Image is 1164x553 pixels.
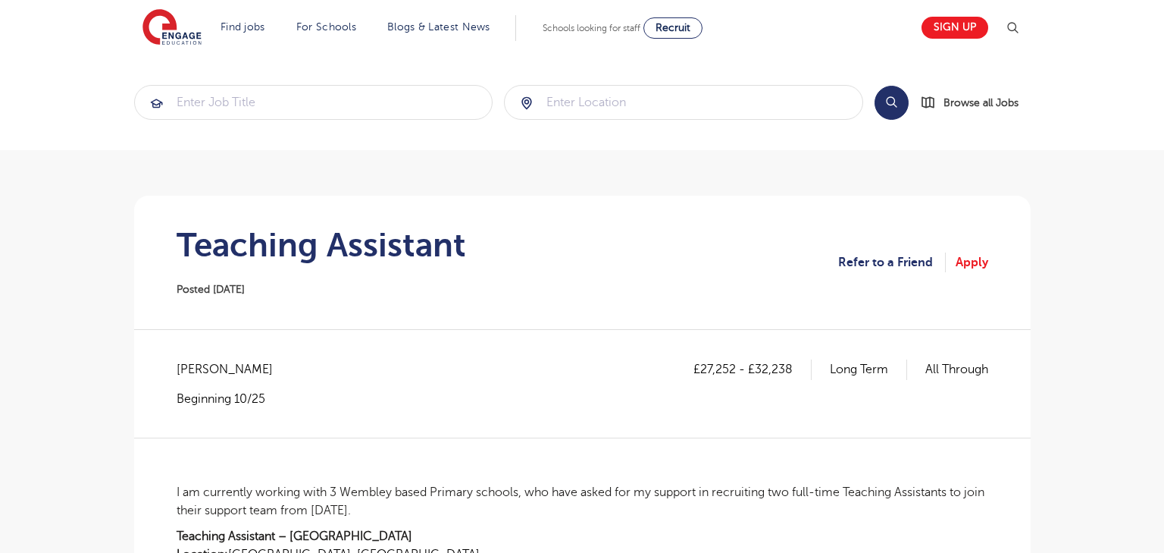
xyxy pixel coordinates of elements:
span: Posted [DATE] [177,284,245,295]
a: For Schools [296,21,356,33]
h1: Teaching Assistant [177,226,466,264]
a: Blogs & Latest News [387,21,490,33]
input: Submit [135,86,493,119]
button: Search [875,86,909,120]
div: Submit [134,85,493,120]
div: Submit [504,85,863,120]
span: Schools looking for staff [543,23,640,33]
a: Sign up [921,17,988,39]
span: [PERSON_NAME] [177,360,288,379]
a: Browse all Jobs [921,94,1031,112]
strong: Teaching Assistant – [GEOGRAPHIC_DATA] [177,529,412,543]
p: Beginning 10/25 [177,391,288,407]
a: Refer to a Friend [838,253,946,272]
p: All Through [925,360,988,379]
p: Long Term [830,360,907,379]
a: Recruit [643,17,702,39]
span: Browse all Jobs [943,94,1018,112]
a: Apply [956,253,988,272]
p: £27,252 - £32,238 [693,360,812,379]
input: Submit [505,86,862,119]
a: Find jobs [221,21,265,33]
p: I am currently working with 3 Wembley based Primary schools, who have asked for my support in rec... [177,483,988,520]
span: Recruit [656,22,690,33]
img: Engage Education [142,9,202,47]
